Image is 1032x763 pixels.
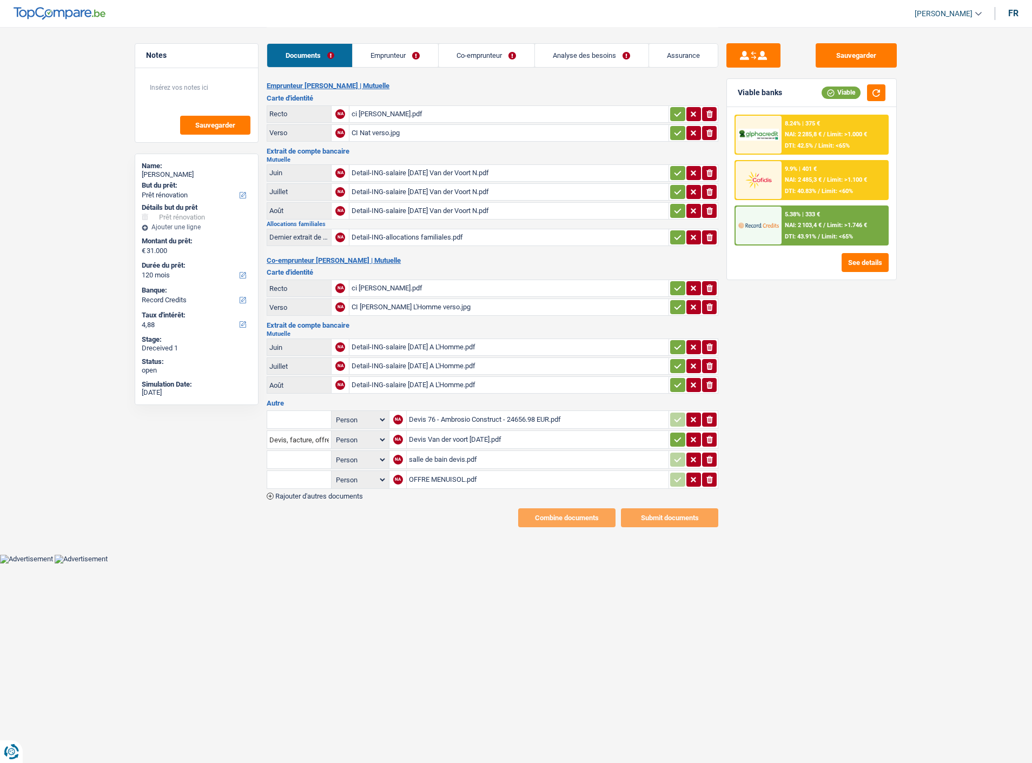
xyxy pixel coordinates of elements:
div: Ajouter une ligne [142,223,252,231]
div: Dreceived 1 [142,344,252,353]
div: Devis Van der voort [DATE].pdf [409,432,666,448]
span: Limit: <65% [818,142,850,149]
div: open [142,366,252,375]
h2: Allocations familiales [267,221,718,227]
div: NA [393,455,403,465]
div: NA [335,361,345,371]
span: Limit: >1.746 € [827,222,867,229]
div: Detail-ING-salaire [DATE] Van der Voort N.pdf [352,165,666,181]
div: Detail-ING-salaire [DATE] Van der Voort N.pdf [352,203,666,219]
div: OFFRE MENUISOL.pdf [409,472,666,488]
div: NA [335,206,345,216]
span: / [823,176,825,183]
span: NAI: 2 485,3 € [785,176,822,183]
button: Sauvegarder [816,43,897,68]
span: NAI: 2 285,8 € [785,131,822,138]
span: / [823,131,825,138]
div: Verso [269,303,329,311]
div: Name: [142,162,252,170]
div: NA [393,415,403,424]
a: Assurance [649,44,718,67]
button: Combine documents [518,508,616,527]
span: / [815,142,817,149]
h2: Co-emprunteur [PERSON_NAME] | Mutuelle [267,256,718,265]
span: Rajouter d'autres documents [275,493,363,500]
h3: Carte d'identité [267,95,718,102]
div: salle de bain devis.pdf [409,452,666,468]
div: 8.24% | 375 € [785,120,820,127]
div: NA [335,187,345,197]
span: Limit: <65% [822,233,853,240]
button: Sauvegarder [180,116,250,135]
div: Août [269,381,329,389]
div: ci [PERSON_NAME].pdf [352,280,666,296]
div: Recto [269,284,329,293]
div: Juin [269,169,329,177]
a: [PERSON_NAME] [906,5,982,23]
span: € [142,247,145,255]
a: Documents [267,44,352,67]
span: NAI: 2 103,4 € [785,222,822,229]
label: Montant du prêt: [142,237,249,246]
div: Recto [269,110,329,118]
span: / [818,233,820,240]
div: Dernier extrait de compte pour vos allocations familiales [269,233,329,241]
h3: Extrait de compte bancaire [267,322,718,329]
div: Juillet [269,362,329,370]
div: Août [269,207,329,215]
span: [PERSON_NAME] [915,9,973,18]
div: Status: [142,357,252,366]
div: CI [PERSON_NAME] L'Homme verso.jpg [352,299,666,315]
span: Limit: >1.000 € [827,131,867,138]
a: Analyse des besoins [535,44,649,67]
div: CI Nat verso.jpg [352,125,666,141]
div: Viable [822,87,861,98]
div: Devis 76 - Ambrosio Construct - 24656.98 EUR.pdf [409,412,666,428]
div: NA [335,283,345,293]
div: 5.38% | 333 € [785,211,820,218]
div: NA [335,380,345,390]
div: Detail-ING-salaire [DATE] A L'Homme.pdf [352,339,666,355]
div: NA [335,342,345,352]
button: Rajouter d'autres documents [267,493,363,500]
img: TopCompare Logo [14,7,105,20]
div: Viable banks [738,88,782,97]
img: Record Credits [738,215,778,235]
button: Submit documents [621,508,718,527]
img: Cofidis [738,170,778,190]
div: Détails but du prêt [142,203,252,212]
h2: Mutuelle [267,331,718,337]
span: Sauvegarder [195,122,235,129]
div: Detail-ING-allocations familiales.pdf [352,229,666,246]
label: But du prêt: [142,181,249,190]
span: / [823,222,825,229]
label: Banque: [142,286,249,295]
span: DTI: 42.5% [785,142,813,149]
label: Durée du prêt: [142,261,249,270]
span: DTI: 43.91% [785,233,816,240]
div: Juin [269,343,329,351]
div: Detail-ING-salaire [DATE] A L'Homme.pdf [352,377,666,393]
div: NA [335,168,345,178]
div: NA [335,302,345,312]
div: NA [335,109,345,119]
div: NA [393,435,403,444]
div: Detail-ING-salaire [DATE] Van der Voort N.pdf [352,184,666,200]
div: fr [1008,8,1018,18]
div: NA [335,128,345,138]
div: [DATE] [142,388,252,397]
button: See details [842,253,889,272]
img: Advertisement [55,555,108,563]
h2: Mutuelle [267,157,718,163]
h5: Notes [146,51,247,60]
span: / [818,188,820,195]
div: Detail-ING-salaire [DATE] A L'Homme.pdf [352,358,666,374]
div: Juillet [269,188,329,196]
a: Emprunteur [353,44,438,67]
div: NA [335,233,345,242]
h3: Autre [267,400,718,407]
div: [PERSON_NAME] [142,170,252,179]
span: Limit: <60% [822,188,853,195]
span: DTI: 40.83% [785,188,816,195]
div: Stage: [142,335,252,344]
